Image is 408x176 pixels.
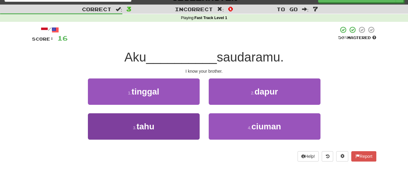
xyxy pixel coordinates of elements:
[297,151,319,161] button: Help!
[228,5,233,12] span: 0
[175,6,213,12] span: Incorrect
[209,113,320,140] button: 4.ciuman
[32,68,376,74] div: I know your brother.
[302,7,309,12] span: :
[251,122,281,131] span: ciuman
[277,6,298,12] span: To go
[209,78,320,105] button: 2.dapur
[251,91,255,95] small: 2 .
[82,6,111,12] span: Correct
[131,87,159,96] span: tinggal
[128,91,132,95] small: 1 .
[124,50,146,64] span: Aku
[217,7,224,12] span: :
[126,5,131,12] span: 3
[322,151,333,161] button: Round history (alt+y)
[248,125,252,130] small: 4 .
[116,7,122,12] span: :
[146,50,217,64] span: __________
[217,50,284,64] span: saudaramu.
[133,125,137,130] small: 3 .
[88,78,200,105] button: 1.tinggal
[351,151,376,161] button: Report
[88,113,200,140] button: 3.tahu
[137,122,154,131] span: tahu
[254,87,278,96] span: dapur
[32,26,68,34] div: /
[338,35,347,40] span: 50 %
[32,36,54,42] span: Score:
[338,35,376,41] div: Mastered
[313,5,318,12] span: 7
[57,34,68,42] span: 16
[194,16,227,20] strong: Fast Track Level 1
